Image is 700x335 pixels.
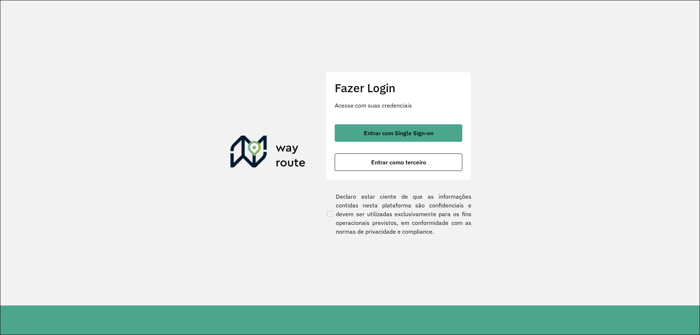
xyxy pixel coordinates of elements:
label: Declaro estar ciente de que as informações contidas nesta plataforma são confidenciais e devem se... [326,192,471,236]
img: Roteirizador AmbevTech [230,136,306,171]
button: button [335,153,462,171]
button: button [335,124,462,142]
span: Entrar com Single Sign-on [364,130,433,136]
span: Entrar como terceiro [371,159,426,165]
p: Acesse com suas credenciais [335,101,462,110]
h2: Fazer Login [335,81,462,95]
